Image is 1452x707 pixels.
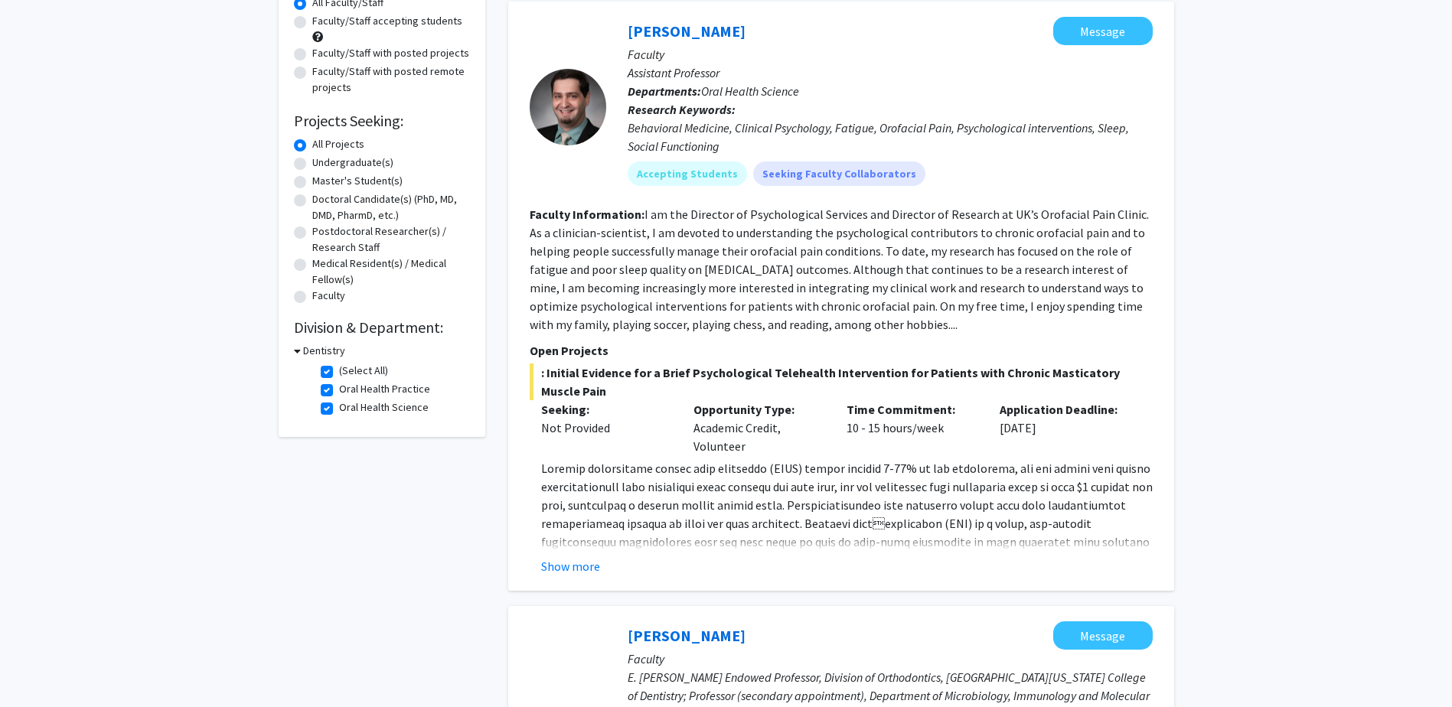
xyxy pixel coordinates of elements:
[294,318,470,337] h2: Division & Department:
[1053,621,1153,650] button: Message James Hartsfield
[312,288,345,304] label: Faculty
[835,400,988,455] div: 10 - 15 hours/week
[628,161,747,186] mat-chip: Accepting Students
[294,112,470,130] h2: Projects Seeking:
[541,400,671,419] p: Seeking:
[628,102,736,117] b: Research Keywords:
[530,207,644,222] b: Faculty Information:
[682,400,835,455] div: Academic Credit, Volunteer
[628,45,1153,64] p: Faculty
[541,557,600,575] button: Show more
[339,381,430,397] label: Oral Health Practice
[11,638,65,696] iframe: Chat
[628,626,746,645] a: [PERSON_NAME]
[312,45,469,61] label: Faculty/Staff with posted projects
[628,21,746,41] a: [PERSON_NAME]
[847,400,977,419] p: Time Commitment:
[753,161,925,186] mat-chip: Seeking Faculty Collaborators
[312,136,364,152] label: All Projects
[701,83,799,99] span: Oral Health Science
[628,650,1153,668] p: Faculty
[530,207,1149,332] fg-read-more: I am the Director of Psychological Services and Director of Research at UK’s Orofacial Pain Clini...
[312,173,403,189] label: Master's Student(s)
[693,400,824,419] p: Opportunity Type:
[339,399,429,415] label: Oral Health Science
[312,64,470,96] label: Faculty/Staff with posted remote projects
[339,363,388,379] label: (Select All)
[312,13,462,29] label: Faculty/Staff accepting students
[303,343,345,359] h3: Dentistry
[628,119,1153,155] div: Behavioral Medicine, Clinical Psychology, Fatigue, Orofacial Pain, Psychological interventions, S...
[530,341,1153,360] p: Open Projects
[312,223,470,256] label: Postdoctoral Researcher(s) / Research Staff
[312,191,470,223] label: Doctoral Candidate(s) (PhD, MD, DMD, PharmD, etc.)
[1053,17,1153,45] button: Message Ian Boggero
[530,363,1153,400] span: : Initial Evidence for a Brief Psychological Telehealth Intervention for Patients with Chronic Ma...
[541,419,671,437] div: Not Provided
[988,400,1141,455] div: [DATE]
[312,256,470,288] label: Medical Resident(s) / Medical Fellow(s)
[628,83,701,99] b: Departments:
[628,64,1153,82] p: Assistant Professor
[312,155,393,171] label: Undergraduate(s)
[1000,400,1130,419] p: Application Deadline:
